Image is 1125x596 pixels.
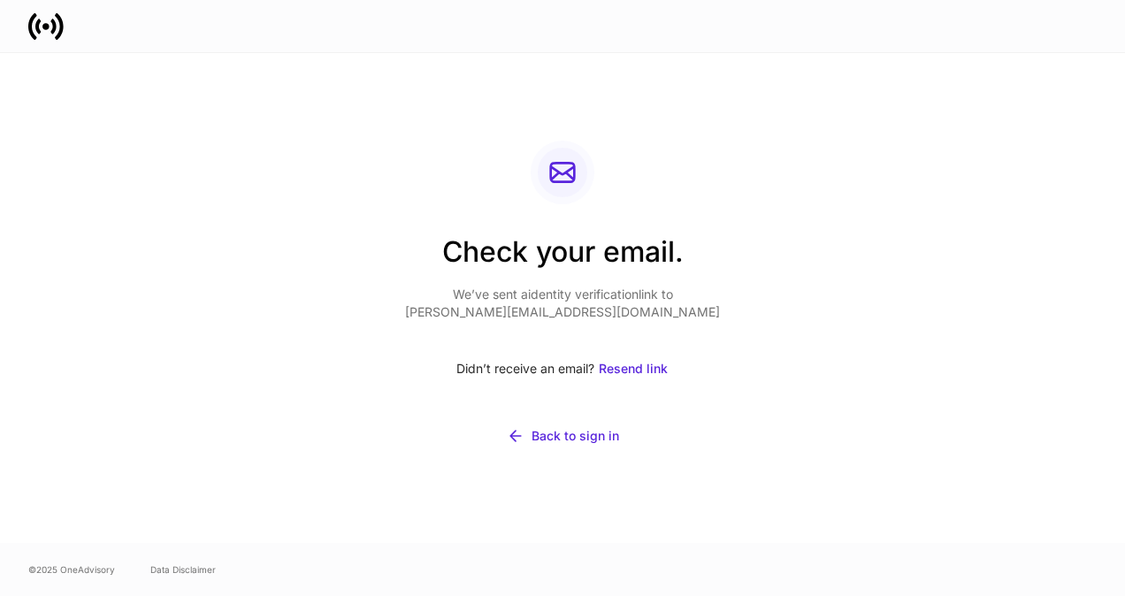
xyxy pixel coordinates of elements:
button: Resend link [598,349,669,388]
a: Data Disclaimer [150,562,216,577]
button: Back to sign in [405,416,720,455]
div: Didn’t receive an email? [405,349,720,388]
span: © 2025 OneAdvisory [28,562,115,577]
h2: Check your email. [405,233,720,286]
div: Resend link [599,360,668,378]
div: Back to sign in [532,427,619,445]
p: We’ve sent a identity verification link to [PERSON_NAME][EMAIL_ADDRESS][DOMAIN_NAME] [405,286,720,321]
